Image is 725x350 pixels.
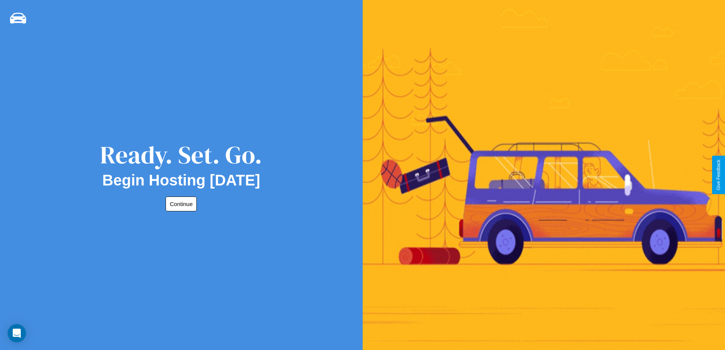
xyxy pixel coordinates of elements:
div: Ready. Set. Go. [100,138,262,172]
div: Open Intercom Messenger [8,324,26,342]
h2: Begin Hosting [DATE] [102,172,260,189]
button: Continue [166,197,197,211]
div: Give Feedback [716,160,721,190]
